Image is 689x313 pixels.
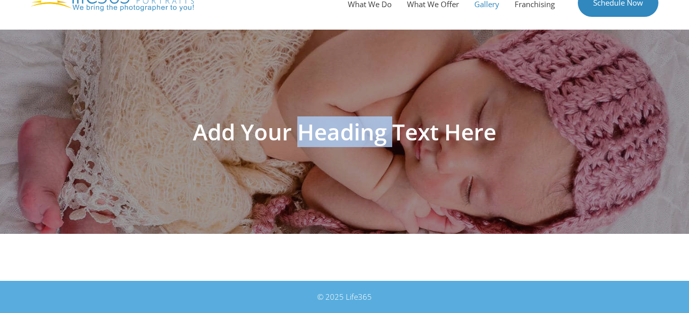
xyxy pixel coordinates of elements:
[59,121,630,143] h1: Add Your Heading Text Here
[64,291,625,303] div: © 2025 Life365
